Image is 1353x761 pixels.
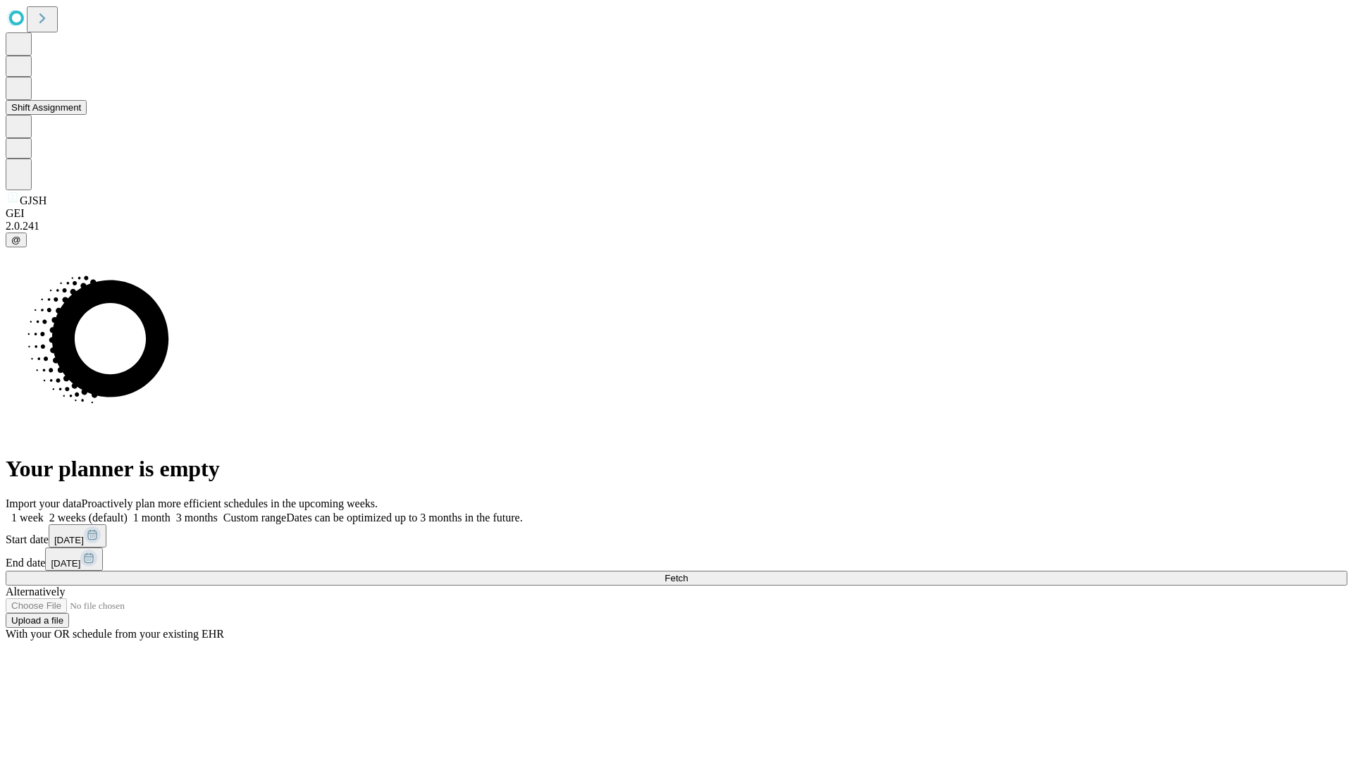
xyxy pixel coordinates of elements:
[6,547,1347,571] div: End date
[6,207,1347,220] div: GEI
[6,628,224,640] span: With your OR schedule from your existing EHR
[6,220,1347,233] div: 2.0.241
[82,497,378,509] span: Proactively plan more efficient schedules in the upcoming weeks.
[6,497,82,509] span: Import your data
[286,512,522,524] span: Dates can be optimized up to 3 months in the future.
[6,571,1347,586] button: Fetch
[6,524,1347,547] div: Start date
[49,512,128,524] span: 2 weeks (default)
[176,512,218,524] span: 3 months
[223,512,286,524] span: Custom range
[6,586,65,598] span: Alternatively
[45,547,103,571] button: [DATE]
[6,100,87,115] button: Shift Assignment
[11,512,44,524] span: 1 week
[49,524,106,547] button: [DATE]
[20,194,47,206] span: GJSH
[6,456,1347,482] h1: Your planner is empty
[6,613,69,628] button: Upload a file
[54,535,84,545] span: [DATE]
[665,573,688,583] span: Fetch
[51,558,80,569] span: [DATE]
[133,512,171,524] span: 1 month
[11,235,21,245] span: @
[6,233,27,247] button: @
